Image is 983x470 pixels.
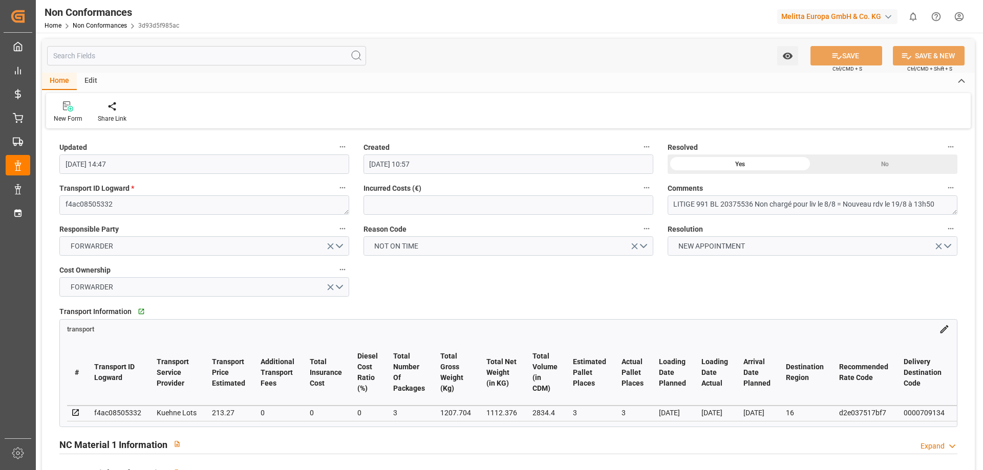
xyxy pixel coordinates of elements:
[212,407,245,419] div: 213.27
[673,241,750,252] span: NEW APPOINTMENT
[668,224,703,235] span: Resolution
[94,407,141,419] div: f4ac08505332
[907,65,952,73] span: Ctrl/CMD + Shift + S
[778,340,831,406] th: Destination Region
[59,265,111,276] span: Cost Ownership
[336,181,349,194] button: Transport ID Logward *
[98,114,126,123] div: Share Link
[921,441,945,452] div: Expand
[87,340,149,406] th: Transport ID Logward
[893,46,965,65] button: SAVE & NEW
[54,114,82,123] div: New Form
[565,340,614,406] th: Estimated Pallet Places
[204,340,253,406] th: Transport Price Estimated
[839,407,888,419] div: d2e037517bf7
[944,140,957,153] button: Resolved
[925,5,948,28] button: Help Center
[364,142,390,153] span: Created
[336,263,349,276] button: Cost Ownership
[45,5,179,20] div: Non Conformances
[364,183,421,194] span: Incurred Costs (€)
[336,140,349,153] button: Updated
[59,142,87,153] span: Updated
[614,340,651,406] th: Actual Pallet Places
[45,22,61,29] a: Home
[310,407,342,419] div: 0
[66,282,118,293] span: FORWARDER
[67,324,94,332] a: transport
[59,183,134,194] span: Transport ID Logward
[59,306,132,317] span: Transport Information
[736,340,778,406] th: Arrival Date Planned
[369,241,423,252] span: NOT ON TIME
[67,340,87,406] th: #
[777,7,902,26] button: Melitta Europa GmbH & Co. KG
[302,340,350,406] th: Total Insurance Cost
[364,236,653,256] button: open menu
[59,277,349,297] button: open menu
[67,325,94,333] span: transport
[701,407,728,419] div: [DATE]
[59,438,167,452] h2: NC Material 1 Information
[486,407,517,419] div: 1112.376
[743,407,771,419] div: [DATE]
[777,46,798,65] button: open menu
[59,236,349,256] button: open menu
[622,407,644,419] div: 3
[479,340,525,406] th: Total Net Weight (in KG)
[532,407,558,419] div: 2834.4
[668,183,703,194] span: Comments
[896,340,952,406] th: Delivery Destination Code
[786,407,824,419] div: 16
[659,407,686,419] div: [DATE]
[525,340,565,406] th: Total Volume (in CDM)
[777,9,897,24] div: Melitta Europa GmbH & Co. KG
[668,142,698,153] span: Resolved
[364,154,653,174] input: DD-MM-YYYY HH:MM
[651,340,694,406] th: Loading Date Planned
[66,241,118,252] span: FORWARDER
[47,46,366,65] input: Search Fields
[42,73,77,90] div: Home
[904,407,945,419] div: 0000709134
[813,154,957,174] div: No
[668,154,813,174] div: Yes
[350,340,386,406] th: Diesel Cost Ratio (%)
[573,407,606,419] div: 3
[440,407,471,419] div: 1207.704
[640,140,653,153] button: Created
[261,407,294,419] div: 0
[364,224,407,235] span: Reason Code
[59,195,349,215] textarea: f4ac08505332
[902,5,925,28] button: show 0 new notifications
[149,340,204,406] th: Transport Service Provider
[253,340,302,406] th: Additional Transport Fees
[336,222,349,235] button: Responsible Party
[810,46,882,65] button: SAVE
[433,340,479,406] th: Total Gross Weight (Kg)
[668,236,957,256] button: open menu
[694,340,736,406] th: Loading Date Actual
[640,181,653,194] button: Incurred Costs (€)
[393,407,425,419] div: 3
[831,340,896,406] th: Recommended Rate Code
[640,222,653,235] button: Reason Code
[73,22,127,29] a: Non Conformances
[157,407,197,419] div: Kuehne Lots
[668,195,957,215] textarea: LITIGE 991 BL 20375536 Non chargé pour liv le 8/8 = Nouveau rdv le 19/8 à 13h50
[944,222,957,235] button: Resolution
[944,181,957,194] button: Comments
[77,73,105,90] div: Edit
[832,65,862,73] span: Ctrl/CMD + S
[386,340,433,406] th: Total Number Of Packages
[59,224,119,235] span: Responsible Party
[59,154,349,174] input: DD-MM-YYYY HH:MM
[357,407,378,419] div: 0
